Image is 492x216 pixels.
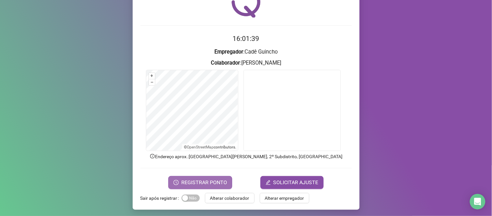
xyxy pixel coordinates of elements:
[211,60,240,66] strong: Colaborador
[150,153,155,159] span: info-circle
[187,145,214,149] a: OpenStreetMap
[273,179,318,186] span: SOLICITAR AJUSTE
[149,79,155,85] button: –
[140,193,182,203] label: Sair após registrar
[266,180,271,185] span: edit
[149,73,155,79] button: +
[210,195,249,202] span: Alterar colaborador
[205,193,255,203] button: Alterar colaborador
[174,180,179,185] span: clock-circle
[140,48,352,56] h3: : Cadê Guincho
[260,193,309,203] button: Alterar empregador
[214,49,243,55] strong: Empregador
[181,179,227,186] span: REGISTRAR PONTO
[140,59,352,67] h3: : [PERSON_NAME]
[233,35,259,43] time: 16:01:39
[168,176,232,189] button: REGISTRAR PONTO
[140,153,352,160] p: Endereço aprox. : [GEOGRAPHIC_DATA][PERSON_NAME], 2º Subdistrito, [GEOGRAPHIC_DATA]
[470,194,486,210] div: Open Intercom Messenger
[184,145,236,149] li: © contributors.
[265,195,304,202] span: Alterar empregador
[260,176,324,189] button: editSOLICITAR AJUSTE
